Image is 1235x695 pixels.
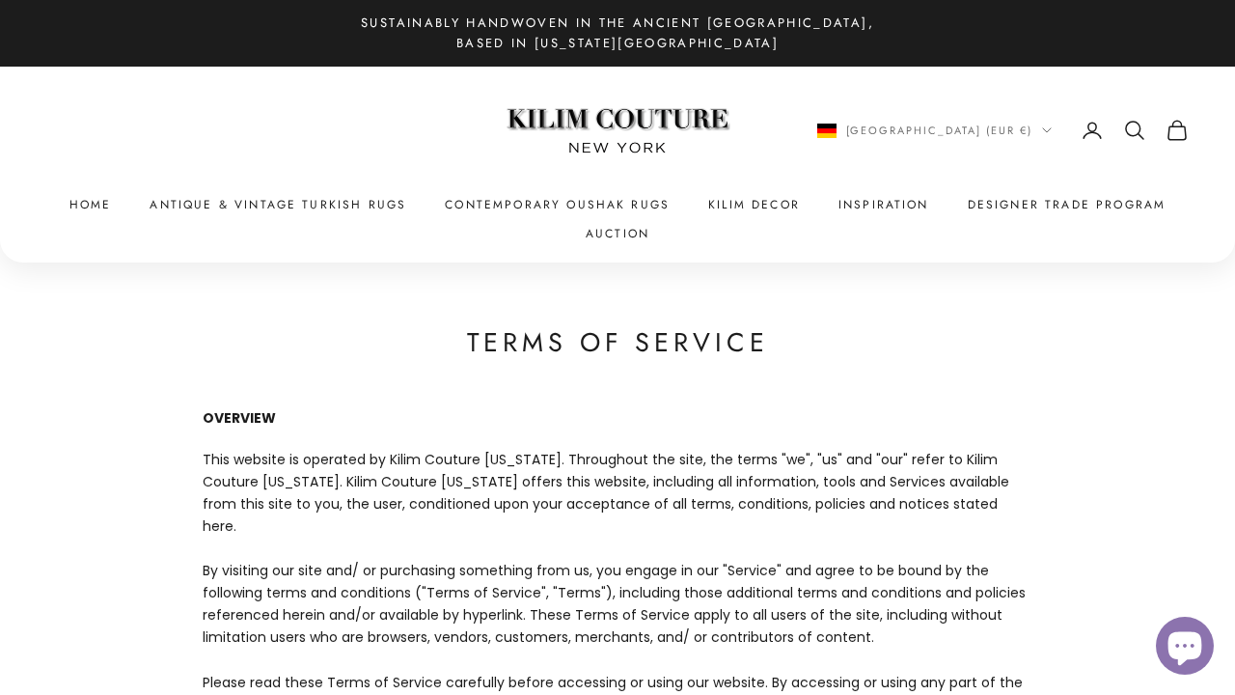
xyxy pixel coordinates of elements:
summary: Kilim Decor [708,195,800,214]
inbox-online-store-chat: Shopify online store chat [1150,617,1220,680]
a: Contemporary Oushak Rugs [445,195,670,214]
span: [GEOGRAPHIC_DATA] (EUR €) [846,122,1033,139]
nav: Primary navigation [46,195,1189,244]
h1: Terms of service [203,324,1032,361]
img: Logo of Kilim Couture New York [497,85,738,177]
button: Change country or currency [817,122,1053,139]
nav: Secondary navigation [817,119,1190,142]
a: Inspiration [838,195,929,214]
strong: OVERVIEW [203,408,276,428]
img: Germany [817,124,837,138]
a: Antique & Vintage Turkish Rugs [150,195,406,214]
a: Designer Trade Program [968,195,1166,214]
a: Home [69,195,112,214]
a: Auction [586,224,649,243]
p: Sustainably Handwoven in the Ancient [GEOGRAPHIC_DATA], Based in [US_STATE][GEOGRAPHIC_DATA] [347,13,888,54]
